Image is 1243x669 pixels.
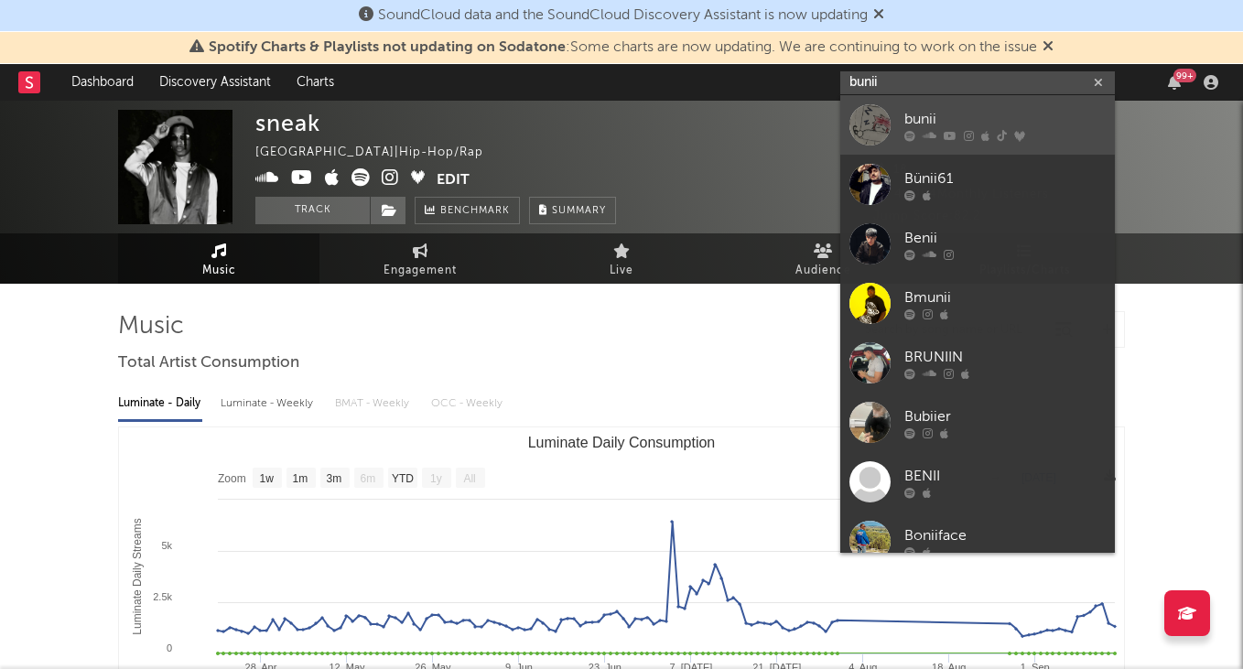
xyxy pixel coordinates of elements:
input: Search for artists [840,71,1115,94]
span: : Some charts are now updating. We are continuing to work on the issue [209,40,1037,55]
div: Bmunii [904,286,1106,308]
a: Audience [722,233,924,284]
a: Charts [284,64,347,101]
a: BENII [840,452,1115,512]
div: 99 + [1173,69,1196,82]
text: Luminate Daily Consumption [528,435,716,450]
div: Bünii61 [904,167,1106,189]
div: bunii [904,108,1106,130]
span: Dismiss [1043,40,1054,55]
a: Discovery Assistant [146,64,284,101]
a: Live [521,233,722,284]
text: Zoom [218,472,246,485]
a: Engagement [319,233,521,284]
div: Benii [904,227,1106,249]
span: Live [610,260,633,282]
text: YTD [392,472,414,485]
span: Dismiss [873,8,884,23]
div: Luminate - Daily [118,388,202,419]
text: 2.5k [153,591,172,602]
text: Luminate Daily Streams [131,518,144,634]
a: Benchmark [415,197,520,224]
text: 0 [167,642,172,653]
button: Track [255,197,370,224]
span: Music [202,260,236,282]
div: Boniiface [904,524,1106,546]
button: 99+ [1168,75,1181,90]
a: Bünii61 [840,155,1115,214]
span: Spotify Charts & Playlists not updating on Sodatone [209,40,566,55]
span: Engagement [384,260,457,282]
a: Bubiier [840,393,1115,452]
button: Summary [529,197,616,224]
a: bunii [840,95,1115,155]
a: Benii [840,214,1115,274]
span: SoundCloud data and the SoundCloud Discovery Assistant is now updating [378,8,868,23]
div: Bubiier [904,405,1106,427]
a: Bmunii [840,274,1115,333]
div: BENII [904,465,1106,487]
span: Summary [552,206,606,216]
div: BRUNIIN [904,346,1106,368]
text: 1y [430,472,442,485]
text: 1m [293,472,308,485]
text: 5k [161,540,172,551]
text: 1w [260,472,275,485]
span: Audience [795,260,851,282]
span: Benchmark [440,200,510,222]
text: All [463,472,475,485]
text: 3m [327,472,342,485]
a: Music [118,233,319,284]
a: Boniiface [840,512,1115,571]
button: Edit [437,168,470,191]
div: Luminate - Weekly [221,388,317,419]
div: [GEOGRAPHIC_DATA] | Hip-Hop/Rap [255,142,504,164]
a: BRUNIIN [840,333,1115,393]
a: Dashboard [59,64,146,101]
text: 6m [361,472,376,485]
span: Total Artist Consumption [118,352,299,374]
div: sneak [255,110,320,136]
